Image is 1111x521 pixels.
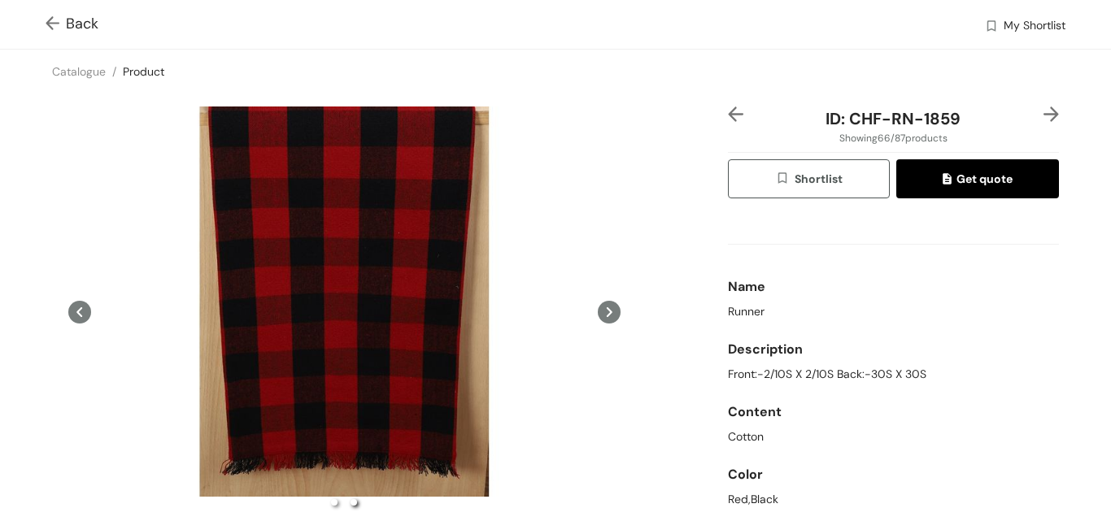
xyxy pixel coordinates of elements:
[728,333,1059,366] div: Description
[728,159,891,198] button: wishlistShortlist
[896,159,1059,198] button: quoteGet quote
[728,458,1059,491] div: Color
[728,428,1059,445] div: Cotton
[728,366,926,383] span: Front:-2/10S X 2/10S Back:-30S X 30S
[775,171,795,189] img: wishlist
[943,170,1013,188] span: Get quote
[351,499,357,506] li: slide item 2
[123,64,164,79] a: Product
[112,64,116,79] span: /
[775,170,843,189] span: Shortlist
[1004,17,1065,37] span: My Shortlist
[728,303,1059,320] div: Runner
[826,108,961,129] span: ID: CHF-RN-1859
[1043,106,1059,122] img: right
[728,271,1059,303] div: Name
[984,19,999,36] img: wishlist
[46,16,66,33] img: Go back
[728,106,743,122] img: left
[728,396,1059,428] div: Content
[839,131,948,145] span: Showing 66 / 87 products
[46,13,98,35] span: Back
[52,64,106,79] a: Catalogue
[331,499,338,506] li: slide item 1
[943,173,956,188] img: quote
[728,491,1059,508] div: Red,Black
